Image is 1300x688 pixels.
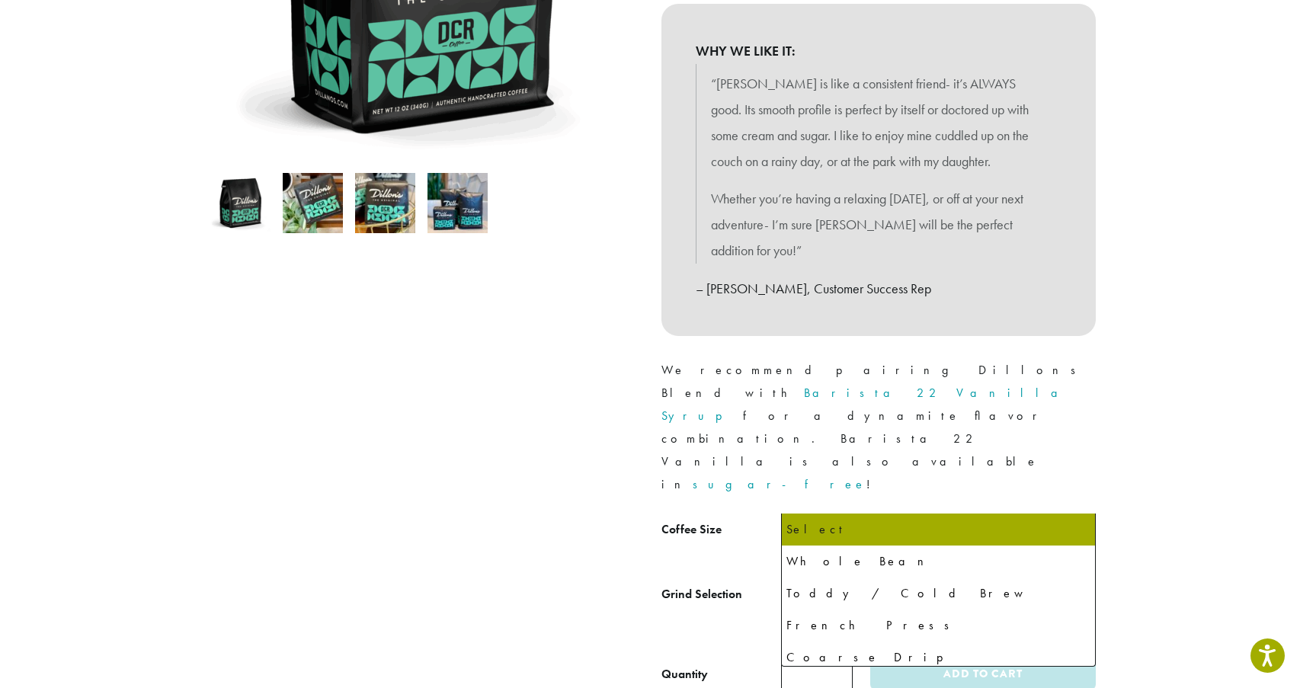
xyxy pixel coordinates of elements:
[786,582,1090,605] div: Toddy / Cold Brew
[355,173,415,233] img: Dillons - Image 3
[661,584,781,606] label: Grind Selection
[427,173,488,233] img: Dillons - Image 4
[283,173,343,233] img: Dillons - Image 2
[696,276,1061,302] p: – [PERSON_NAME], Customer Success Rep
[661,359,1096,496] p: We recommend pairing Dillons Blend with for a dynamite flavor combination. Barista 22 Vanilla is ...
[782,514,1095,546] li: Select
[711,71,1046,174] p: “[PERSON_NAME] is like a consistent friend- it’s ALWAYS good. Its smooth profile is perfect by it...
[693,476,866,492] a: sugar-free
[661,519,781,541] label: Coffee Size
[661,665,708,683] div: Quantity
[711,186,1046,263] p: Whether you’re having a relaxing [DATE], or off at your next adventure- I’m sure [PERSON_NAME] wi...
[696,38,1061,64] b: WHY WE LIKE IT:
[786,550,1090,573] div: Whole Bean
[210,173,271,233] img: Dillons
[786,646,1090,669] div: Coarse Drip
[661,385,1070,424] a: Barista 22 Vanilla Syrup
[786,614,1090,637] div: French Press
